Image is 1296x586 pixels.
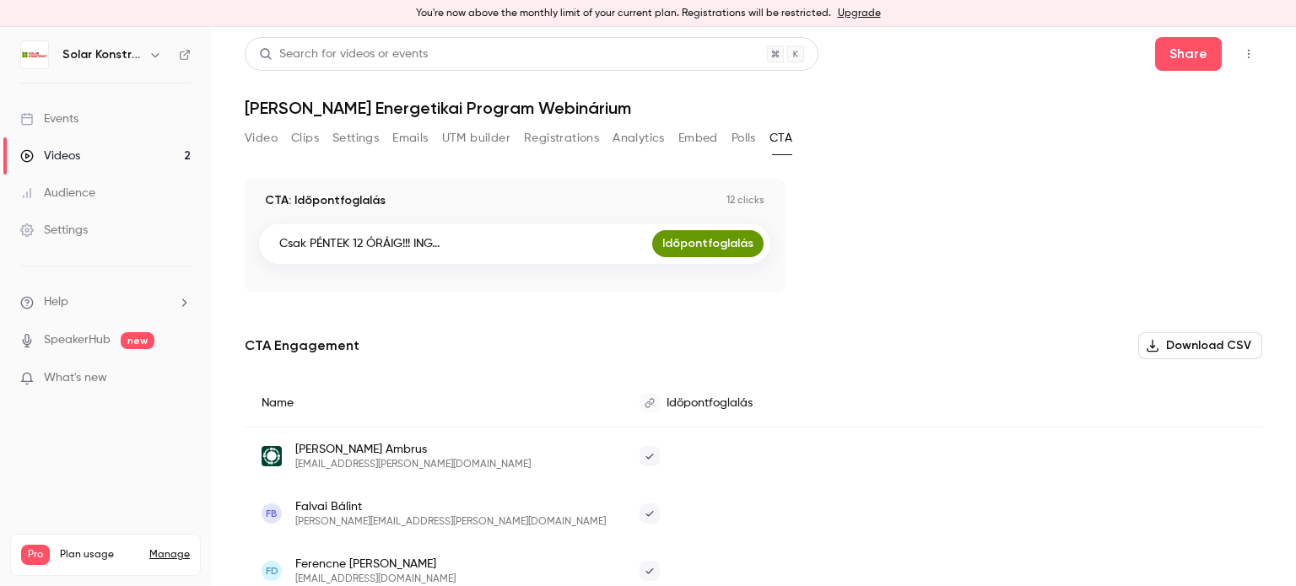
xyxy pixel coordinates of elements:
[613,125,665,152] button: Analytics
[245,336,359,356] p: CTA Engagement
[20,222,88,239] div: Settings
[332,125,379,152] button: Settings
[60,548,139,562] span: Plan usage
[295,573,456,586] span: [EMAIL_ADDRESS][DOMAIN_NAME]
[295,515,606,529] span: [PERSON_NAME][EMAIL_ADDRESS][PERSON_NAME][DOMAIN_NAME]
[62,46,142,63] h6: Solar Konstrukt Kft.
[262,446,282,466] img: mentokft.hu
[291,125,319,152] button: Clips
[1235,40,1262,67] button: Top Bar Actions
[295,556,456,573] span: Ferencne [PERSON_NAME]
[266,506,278,521] span: FB
[1138,332,1262,359] button: Download CSV
[20,148,80,164] div: Videos
[678,125,718,152] button: Embed
[652,230,764,257] a: Időpontfoglalás
[245,125,278,152] button: Video
[442,125,510,152] button: UTM builder
[44,293,68,311] span: Help
[726,194,764,207] p: 12 clicks
[279,235,440,252] p: Csak PÉNTEK 12 ÓRÁIG!!! ING...
[21,545,50,565] span: Pro
[149,548,190,562] a: Manage
[20,185,95,202] div: Audience
[838,7,881,20] a: Upgrade
[769,125,792,152] button: CTA
[266,563,278,578] span: FD
[732,125,756,152] button: Polls
[245,98,1262,118] h1: [PERSON_NAME] Energetikai Program Webinárium
[392,125,428,152] button: Emails
[295,441,531,458] span: [PERSON_NAME] Ambrus
[44,369,107,387] span: What's new
[245,379,623,427] div: Name
[44,331,111,349] a: SpeakerHub
[667,397,753,409] span: Időpontfoglalás
[20,293,191,311] li: help-dropdown-opener
[295,458,531,471] span: [EMAIL_ADDRESS][PERSON_NAME][DOMAIN_NAME]
[295,498,606,515] span: Falvai Bálint
[20,110,78,127] div: Events
[121,332,154,349] span: new
[21,41,48,68] img: Solar Konstrukt Kft.
[259,46,428,63] div: Search for videos or events
[524,125,599,152] button: Registrations
[1155,37,1222,71] button: Share
[265,192,386,209] p: CTA: Időpontfoglalás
